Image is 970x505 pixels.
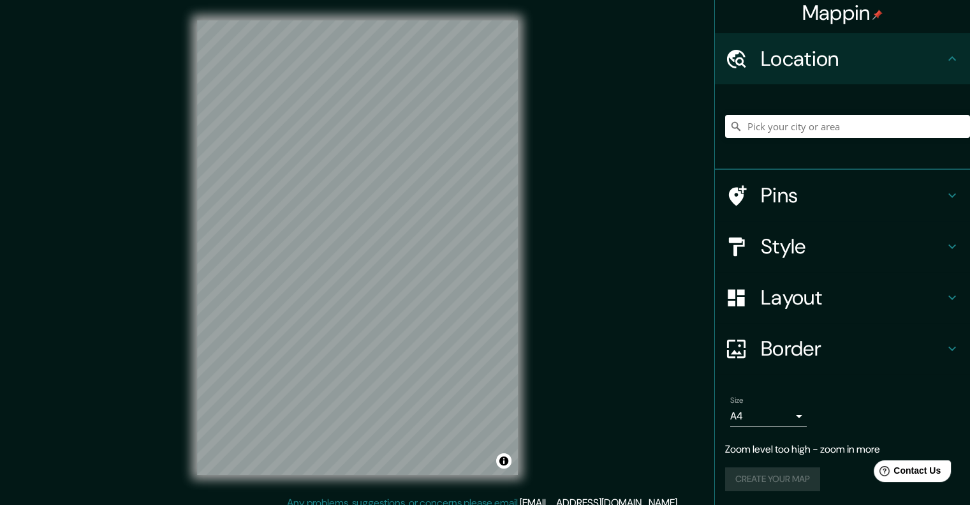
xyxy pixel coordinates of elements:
[715,33,970,84] div: Location
[730,406,807,426] div: A4
[197,20,518,475] canvas: Map
[725,115,970,138] input: Pick your city or area
[715,170,970,221] div: Pins
[725,442,960,457] p: Zoom level too high - zoom in more
[761,183,944,208] h4: Pins
[730,395,744,406] label: Size
[761,234,944,259] h4: Style
[715,272,970,323] div: Layout
[761,285,944,310] h4: Layout
[715,221,970,272] div: Style
[761,336,944,361] h4: Border
[715,323,970,374] div: Border
[496,453,511,469] button: Toggle attribution
[872,10,883,20] img: pin-icon.png
[761,46,944,72] h4: Location
[856,455,956,491] iframe: Help widget launcher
